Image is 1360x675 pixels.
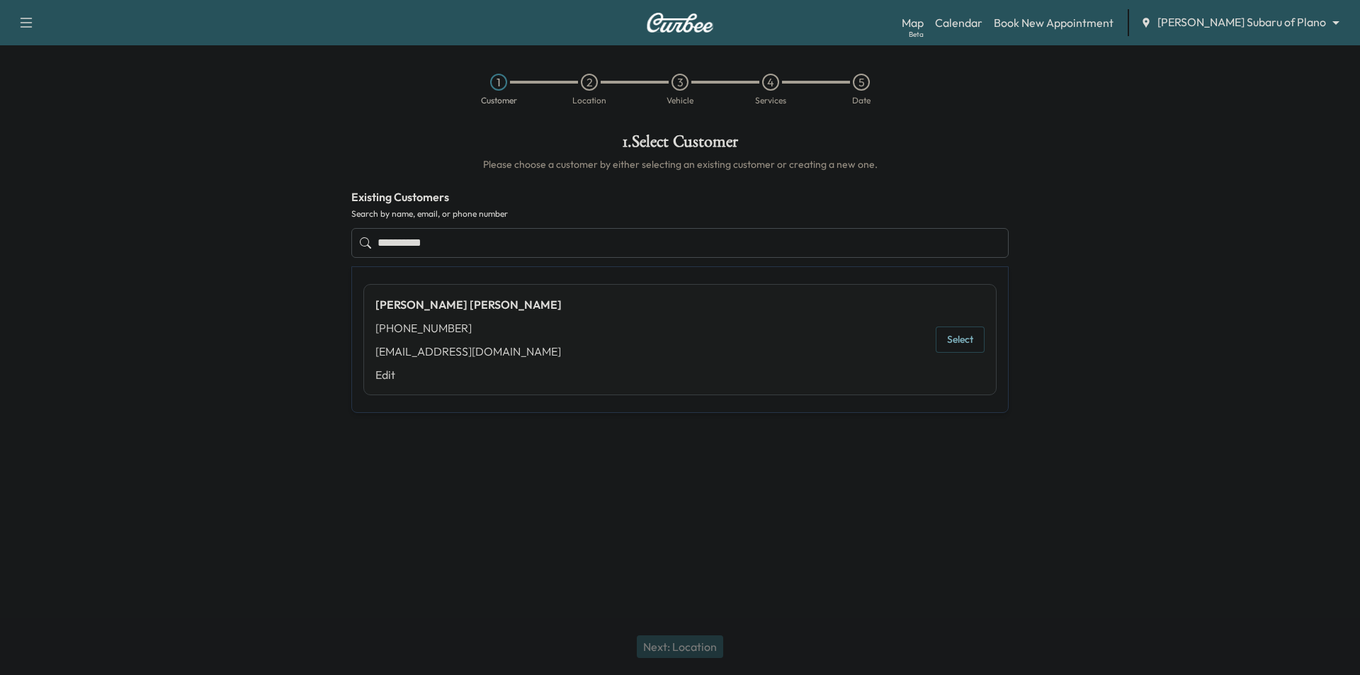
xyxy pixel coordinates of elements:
span: [PERSON_NAME] Subaru of Plano [1157,14,1326,30]
a: Book New Appointment [994,14,1113,31]
div: [PHONE_NUMBER] [375,319,562,336]
a: Edit [375,366,562,383]
div: 4 [762,74,779,91]
div: 5 [853,74,870,91]
label: Search by name, email, or phone number [351,208,1009,220]
div: 2 [581,74,598,91]
div: [EMAIL_ADDRESS][DOMAIN_NAME] [375,343,562,360]
h1: 1 . Select Customer [351,133,1009,157]
div: Vehicle [667,96,693,105]
div: 3 [671,74,688,91]
a: MapBeta [902,14,924,31]
button: Select [936,327,985,353]
div: 1 [490,74,507,91]
div: Date [852,96,871,105]
div: Customer [481,96,517,105]
div: [PERSON_NAME] [PERSON_NAME] [375,296,562,313]
div: Beta [909,29,924,40]
div: Services [755,96,786,105]
a: Calendar [935,14,982,31]
h4: Existing Customers [351,188,1009,205]
img: Curbee Logo [646,13,714,33]
h6: Please choose a customer by either selecting an existing customer or creating a new one. [351,157,1009,171]
div: Location [572,96,606,105]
